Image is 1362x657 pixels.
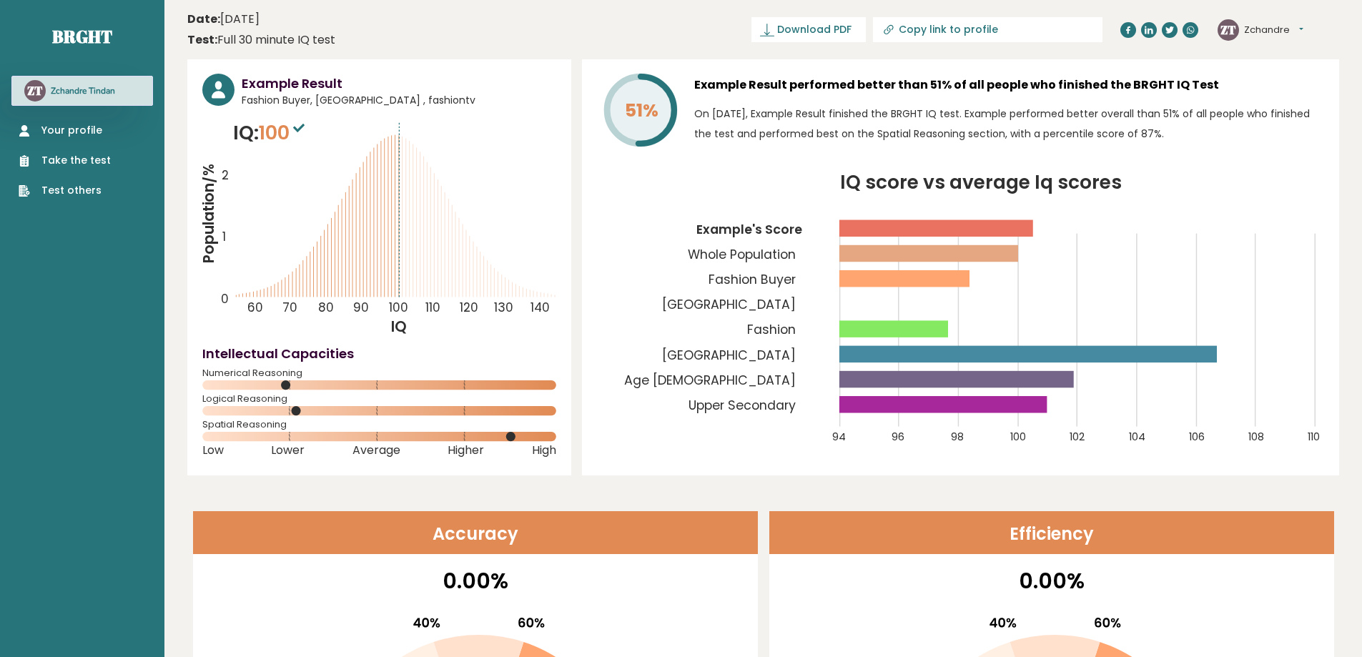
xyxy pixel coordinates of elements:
tspan: Example's Score [696,221,802,238]
span: 100 [259,119,308,146]
span: Lower [271,448,305,453]
a: Take the test [19,153,111,168]
tspan: 104 [1130,430,1146,444]
button: Zchandre [1244,23,1303,37]
tspan: Upper Secondary [689,397,796,414]
a: Download PDF [751,17,866,42]
tspan: 108 [1248,430,1264,444]
tspan: 106 [1189,430,1205,444]
tspan: Age [DEMOGRAPHIC_DATA] [624,372,796,389]
p: 0.00% [202,565,749,597]
p: IQ: [233,119,308,147]
tspan: [GEOGRAPHIC_DATA] [662,296,796,313]
tspan: 110 [1308,430,1320,444]
time: [DATE] [187,11,260,28]
b: Test: [187,31,217,48]
span: Download PDF [777,22,852,37]
tspan: 0 [221,290,229,307]
tspan: 120 [460,299,478,316]
tspan: 140 [531,299,550,316]
tspan: Fashion [747,322,796,339]
h4: Intellectual Capacities [202,344,556,363]
h3: Example Result [242,74,556,93]
tspan: 1 [222,228,226,245]
a: Your profile [19,123,111,138]
p: On [DATE], Example Result finished the BRGHT IQ test. Example performed better overall than 51% o... [694,104,1324,144]
span: Spatial Reasoning [202,422,556,428]
span: Average [352,448,400,453]
h3: Zchandre Tindan [51,85,115,97]
span: Fashion Buyer, [GEOGRAPHIC_DATA] , fashiontv [242,93,556,108]
tspan: 96 [892,430,904,444]
tspan: 2 [222,167,229,184]
tspan: 102 [1070,430,1085,444]
tspan: [GEOGRAPHIC_DATA] [662,347,796,364]
tspan: Whole Population [688,246,796,263]
span: Low [202,448,224,453]
h3: Example Result performed better than 51% of all people who finished the BRGHT IQ Test [694,74,1324,97]
tspan: 100 [389,299,408,316]
tspan: Fashion Buyer [709,271,796,288]
span: Logical Reasoning [202,396,556,402]
tspan: 130 [495,299,514,316]
text: ZT [1220,21,1236,37]
a: Test others [19,183,111,198]
tspan: IQ score vs average Iq scores [840,169,1122,195]
tspan: 80 [318,299,334,316]
tspan: 70 [282,299,297,316]
p: 0.00% [779,565,1325,597]
span: Numerical Reasoning [202,370,556,376]
header: Efficiency [769,511,1334,554]
b: Date: [187,11,220,27]
tspan: 60 [247,299,263,316]
tspan: IQ [392,317,408,337]
tspan: 90 [353,299,369,316]
span: Higher [448,448,484,453]
span: High [532,448,556,453]
a: Brght [52,25,112,48]
text: ZT [27,82,43,99]
tspan: 98 [951,430,964,444]
tspan: 94 [832,430,846,444]
tspan: 51% [625,98,658,123]
tspan: 110 [425,299,440,316]
header: Accuracy [193,511,758,554]
div: Full 30 minute IQ test [187,31,335,49]
tspan: Population/% [199,164,219,264]
tspan: 100 [1010,430,1026,444]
